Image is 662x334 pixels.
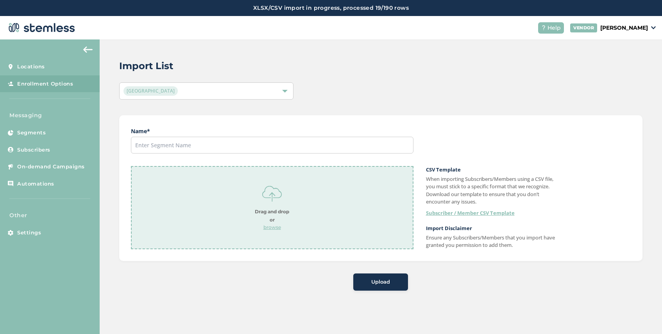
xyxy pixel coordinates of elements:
[17,229,41,237] span: Settings
[17,63,45,71] span: Locations
[623,296,662,334] iframe: Chat Widget
[353,273,408,291] button: Upload
[6,20,75,36] img: logo-dark-0685b13c.svg
[83,46,93,53] img: icon-arrow-back-accent-c549486e.svg
[600,24,648,32] p: [PERSON_NAME]
[255,224,289,231] p: browse
[8,4,654,12] label: XLSX/CSV import in progress, processed 19/190 rows
[426,175,561,206] p: When importing Subscribers/Members using a CSV file, you must stick to a specific format that we ...
[17,180,54,188] span: Automations
[17,146,50,154] span: Subscribers
[17,163,85,171] span: On-demand Campaigns
[17,80,73,88] span: Enrollment Options
[426,234,561,249] p: Ensure any Subscribers/Members that you import have granted you permission to add them.
[547,24,561,32] span: Help
[131,137,413,154] input: Enter Segment Name
[426,166,561,174] h2: CSV Template
[123,86,178,96] span: [GEOGRAPHIC_DATA]
[17,129,46,137] span: Segments
[131,127,413,135] label: Name
[570,23,597,32] div: VENDOR
[541,25,546,30] img: icon-help-white-03924b79.svg
[119,59,173,73] h2: Import List
[371,278,390,286] span: Upload
[262,184,282,204] img: icon-upload-85c7ce17.svg
[255,209,289,223] strong: Drag and drop or
[426,209,515,217] a: Subscriber / Member CSV Template
[426,225,561,232] h2: Import Disclaimer
[651,26,656,29] img: icon_down-arrow-small-66adaf34.svg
